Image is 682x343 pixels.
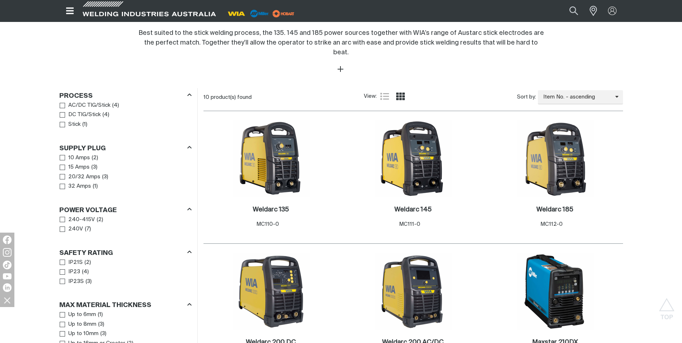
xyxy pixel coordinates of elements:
a: IP21S [60,258,83,267]
span: ( 1 ) [82,120,87,129]
img: Facebook [3,235,12,244]
div: Supply Plug [59,143,192,153]
a: 240V [60,224,83,234]
span: IP23 [68,268,80,276]
span: Item No. - ascending [538,93,615,101]
h3: Safety Rating [59,249,113,257]
span: 20/32 Amps [68,173,100,181]
a: 15 Amps [60,163,90,172]
a: Up to 10mm [60,329,99,339]
img: Instagram [3,248,12,257]
a: DC TIG/Stick [60,110,101,120]
div: 10 [203,94,364,101]
a: Stick [60,120,81,129]
span: Sort by: [517,93,536,101]
span: 10 Amps [68,154,90,162]
span: Stick [68,120,81,129]
img: Weldarc 185 [517,120,594,197]
span: Up to 8mm [68,320,96,329]
span: 240V [68,225,83,233]
ul: Power Voltage [60,215,191,234]
img: Weldarc 135 [233,120,310,197]
ul: Safety Rating [60,258,191,287]
h3: Power Voltage [59,206,117,215]
img: Weldarc 200 AC/DC [375,253,452,330]
a: IP23S [60,277,84,287]
span: AC/DC TIG/Stick [68,101,110,110]
input: Product name or item number... [552,3,586,19]
a: Weldarc 135 [253,206,289,214]
div: Max Material Thickness [59,300,192,310]
a: 10 Amps [60,153,90,163]
h3: Process [59,92,93,100]
span: MC111-0 [399,221,420,227]
a: 20/32 Amps [60,172,101,182]
div: Safety Rating [59,248,192,257]
span: ( 3 ) [98,320,104,329]
span: ( 3 ) [86,278,92,286]
img: hide socials [1,294,13,306]
span: Best suited to the stick welding process, the 135. 145 and 185 power sources together with WIA’s ... [138,30,544,56]
span: MC110-0 [256,221,279,227]
span: ( 3 ) [91,163,97,171]
a: AC/DC TIG/Stick [60,101,111,110]
img: YouTube [3,273,12,279]
a: IP23 [60,267,81,277]
span: Up to 6mm [68,311,96,319]
img: Weldarc 145 [375,120,452,197]
span: ( 2 ) [84,259,91,267]
span: 240-415V [68,216,95,224]
a: 240-415V [60,215,95,225]
span: IP21S [68,259,83,267]
a: miller [270,11,297,16]
a: Weldarc 145 [394,206,432,214]
span: ( 4 ) [82,268,89,276]
span: ( 1 ) [93,182,98,191]
img: TikTok [3,261,12,269]
img: LinkedIn [3,283,12,292]
span: 32 Amps [68,182,91,191]
span: DC TIG/Stick [68,111,101,119]
span: ( 3 ) [102,173,108,181]
span: IP23S [68,278,84,286]
button: Search products [562,3,586,19]
h2: Weldarc 185 [536,206,573,213]
a: 32 Amps [60,182,91,191]
div: Process [59,91,192,100]
img: Maxstar 210DX [517,253,594,330]
span: ( 2 ) [97,216,103,224]
a: Up to 6mm [60,310,96,320]
img: Weldarc 200 DC [233,253,310,330]
span: 15 Amps [68,163,90,171]
span: ( 1 ) [98,311,103,319]
img: miller [270,8,297,19]
ul: Supply Plug [60,153,191,191]
span: ( 7 ) [85,225,91,233]
a: List view [380,92,389,101]
span: ( 4 ) [102,111,109,119]
a: Weldarc 185 [536,206,573,214]
button: Scroll to top [659,298,675,314]
h3: Supply Plug [59,145,106,153]
section: Product list controls [203,88,623,106]
span: Up to 10mm [68,330,99,338]
span: ( 2 ) [92,154,98,162]
div: Power Voltage [59,205,192,215]
h2: Weldarc 145 [394,206,432,213]
a: Up to 8mm [60,320,97,329]
span: product(s) found [211,95,252,100]
h3: Max Material Thickness [59,301,151,310]
span: MC112-0 [540,221,563,227]
ul: Process [60,101,191,129]
span: ( 4 ) [112,101,119,110]
span: View: [364,92,377,101]
h2: Weldarc 135 [253,206,289,213]
span: ( 3 ) [100,330,106,338]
